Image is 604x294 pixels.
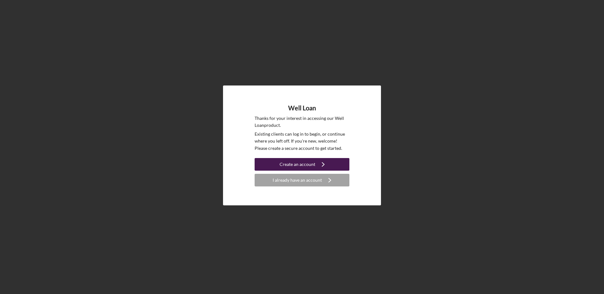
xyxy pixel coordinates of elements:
[255,158,349,172] a: Create an account
[280,158,315,171] div: Create an account
[255,131,349,152] p: Existing clients can log in to begin, or continue where you left off. If you're new, welcome! Ple...
[255,174,349,186] button: I already have an account
[288,104,316,112] h4: Well Loan
[273,174,322,186] div: I already have an account
[255,115,349,129] p: Thanks for your interest in accessing our Well Loan product.
[255,158,349,171] button: Create an account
